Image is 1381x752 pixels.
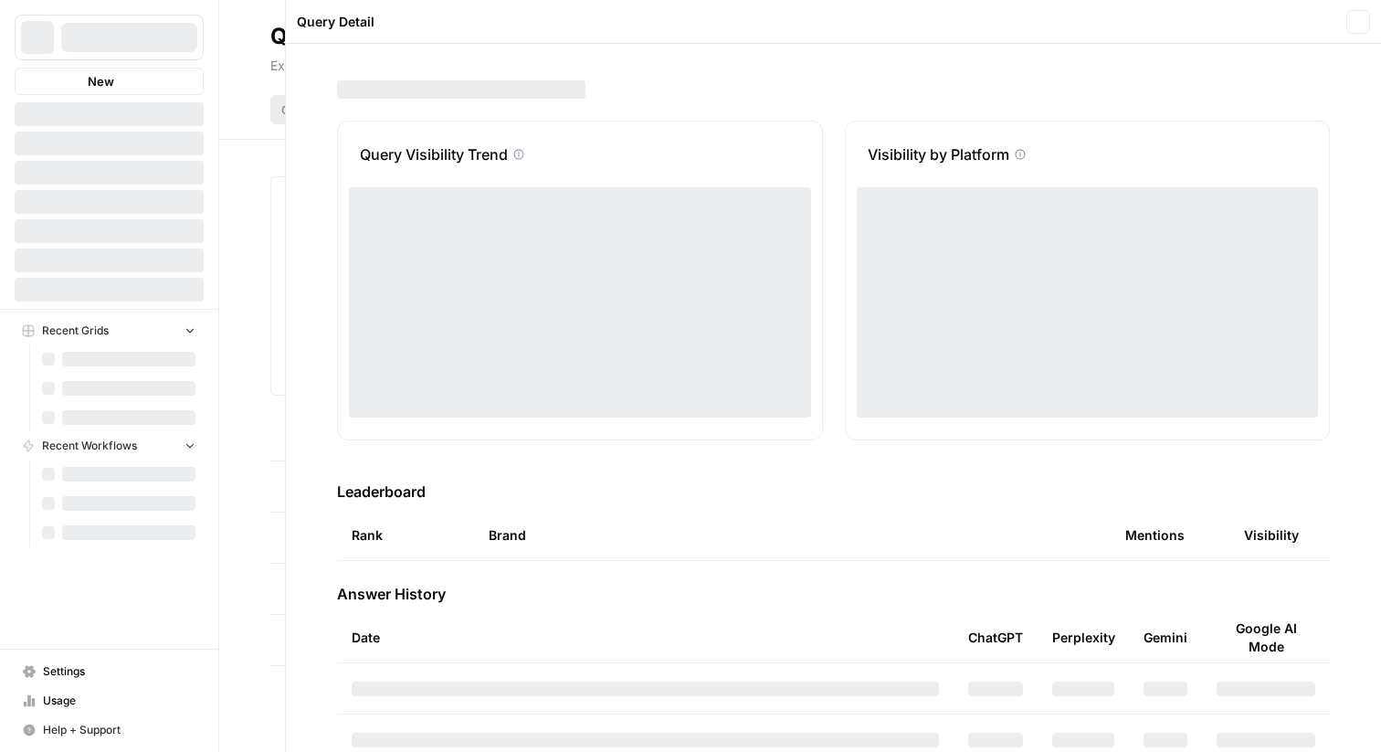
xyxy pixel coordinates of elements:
[337,583,1330,605] h3: Answer History
[868,143,1009,165] p: Visibility by Platform
[337,481,1330,503] h3: Leaderboard
[352,612,939,662] div: Date
[360,143,508,165] p: Query Visibility Trend
[968,612,1023,662] div: ChatGPT
[1125,510,1185,560] div: Mentions
[1144,612,1187,662] div: Gemini
[352,510,383,560] div: Rank
[1244,510,1299,560] div: Visibility
[297,13,1341,31] div: Query Detail
[489,510,1096,560] div: Brand
[1217,612,1315,662] div: Google AI Mode
[1052,612,1115,662] div: Perplexity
